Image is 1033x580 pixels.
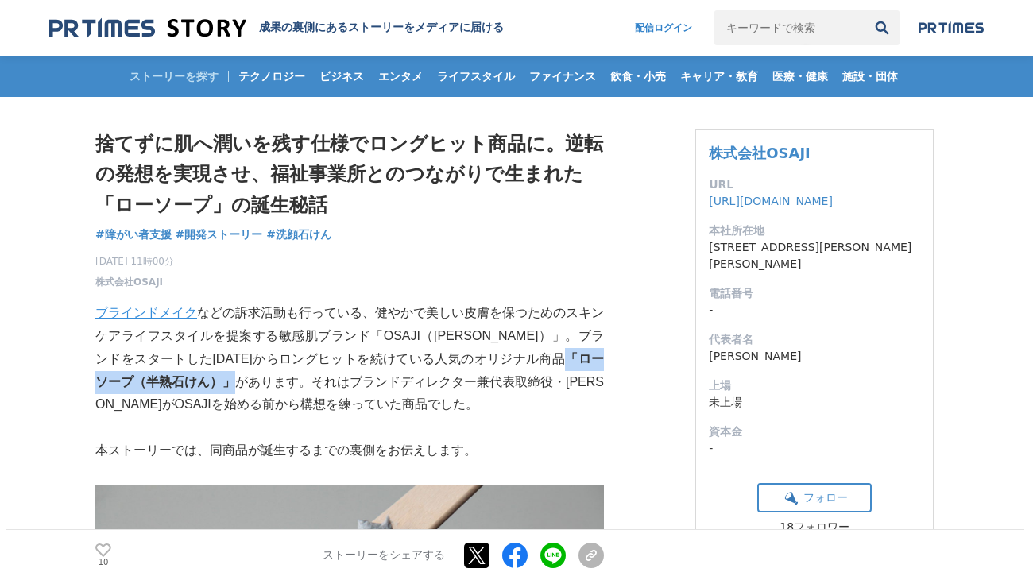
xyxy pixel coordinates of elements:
[95,226,172,243] a: #障がい者支援
[709,302,920,319] dd: -
[95,352,604,389] strong: 「ローソープ（半熟石けん）」
[674,69,764,83] span: キャリア・教育
[95,306,197,319] a: ブラインドメイク
[757,520,872,535] div: 18フォロワー
[604,56,672,97] a: 飲食・小売
[431,69,521,83] span: ライフスタイル
[709,423,920,440] dt: 資本金
[95,129,604,220] h1: 捨てずに肌へ潤いを残す仕様でロングヒット商品に。逆転の発想を実現させ、福祉事業所とのつながりで生まれた「ローソープ」の誕生秘話
[709,176,920,193] dt: URL
[836,56,904,97] a: 施設・団体
[95,275,163,289] a: 株式会社OSAJI
[709,377,920,394] dt: 上場
[176,226,263,243] a: #開発ストーリー
[919,21,984,34] img: prtimes
[714,10,865,45] input: キーワードで検索
[232,56,311,97] a: テクノロジー
[372,56,429,97] a: エンタメ
[313,56,370,97] a: ビジネス
[266,227,331,242] span: #洗顔石けん
[431,56,521,97] a: ライフスタイル
[709,331,920,348] dt: 代表者名
[709,394,920,411] dd: 未上場
[523,69,602,83] span: ファイナンス
[766,69,834,83] span: 医療・健康
[95,439,604,462] p: 本ストーリーでは、同商品が誕生するまでの裏側をお伝えします。
[259,21,504,35] h2: 成果の裏側にあるストーリーをメディアに届ける
[709,239,920,273] dd: [STREET_ADDRESS][PERSON_NAME][PERSON_NAME]
[49,17,246,39] img: 成果の裏側にあるストーリーをメディアに届ける
[709,440,920,457] dd: -
[95,254,174,269] span: [DATE] 11時00分
[709,285,920,302] dt: 電話番号
[619,10,708,45] a: 配信ログイン
[95,227,172,242] span: #障がい者支援
[323,548,445,563] p: ストーリーをシェアする
[266,226,331,243] a: #洗顔石けん
[95,559,111,566] p: 10
[674,56,764,97] a: キャリア・教育
[232,69,311,83] span: テクノロジー
[604,69,672,83] span: 飲食・小売
[709,348,920,365] dd: [PERSON_NAME]
[372,69,429,83] span: エンタメ
[766,56,834,97] a: 医療・健康
[176,227,263,242] span: #開発ストーリー
[709,145,811,161] a: 株式会社OSAJI
[757,483,872,512] button: フォロー
[709,195,833,207] a: [URL][DOMAIN_NAME]
[95,302,604,416] p: などの訴求活動も行っている、健やかで美しい皮膚を保つためのスキンケアライフスタイルを提案する敏感肌ブランド「OSAJI（[PERSON_NAME]）」。ブランドをスタートした[DATE]からロン...
[49,17,504,39] a: 成果の裏側にあるストーリーをメディアに届ける 成果の裏側にあるストーリーをメディアに届ける
[865,10,900,45] button: 検索
[523,56,602,97] a: ファイナンス
[709,222,920,239] dt: 本社所在地
[836,69,904,83] span: 施設・団体
[313,69,370,83] span: ビジネス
